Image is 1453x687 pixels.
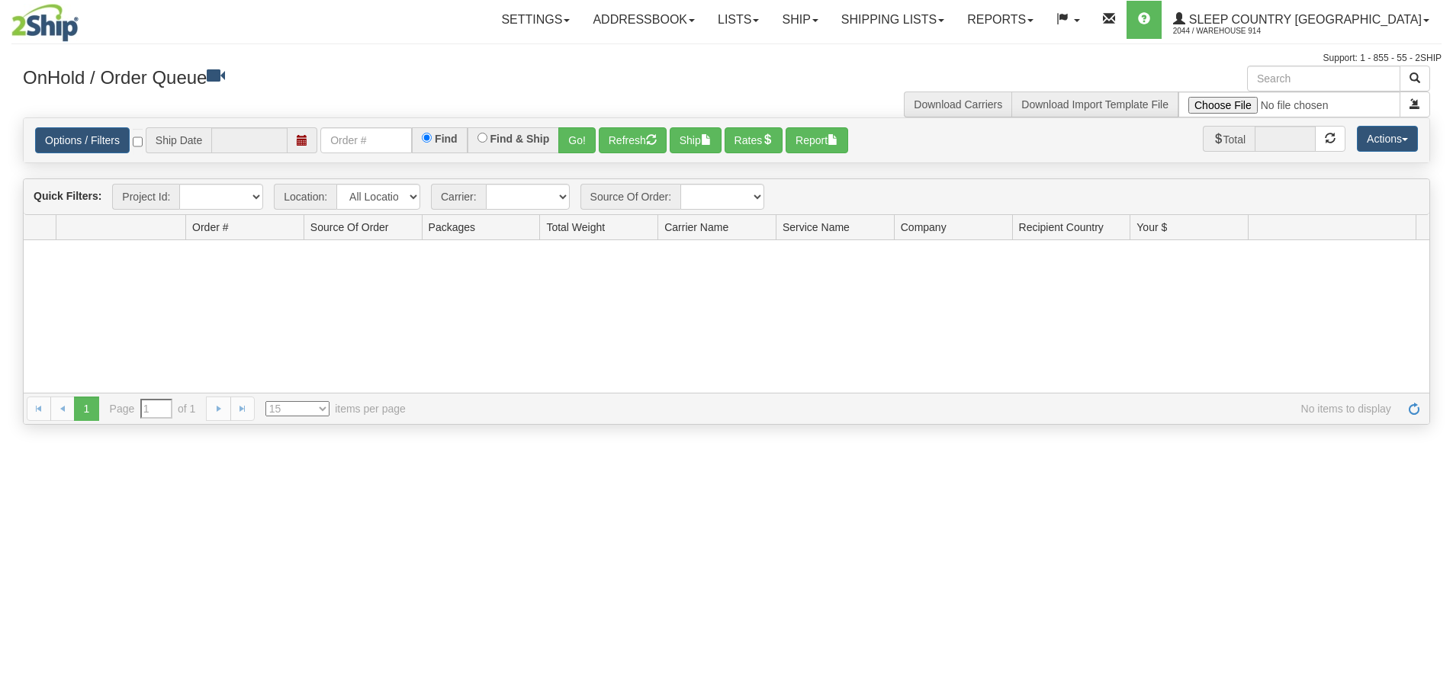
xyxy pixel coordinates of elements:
span: 2044 / Warehouse 914 [1173,24,1287,39]
span: Recipient Country [1019,220,1104,235]
span: Packages [429,220,475,235]
a: Settings [490,1,581,39]
a: Lists [706,1,770,39]
button: Search [1400,66,1430,91]
a: Shipping lists [830,1,956,39]
span: Page of 1 [110,399,196,419]
a: Download Carriers [914,98,1002,111]
span: items per page [265,401,406,416]
span: Ship Date [146,127,211,153]
input: Import [1178,91,1400,117]
span: Sleep Country [GEOGRAPHIC_DATA] [1185,13,1422,26]
a: Reports [956,1,1045,39]
button: Report [786,127,848,153]
span: Carrier: [431,184,486,210]
a: Ship [770,1,829,39]
div: Support: 1 - 855 - 55 - 2SHIP [11,52,1442,65]
span: Location: [274,184,336,210]
span: Source Of Order [310,220,389,235]
button: Rates [725,127,783,153]
a: Sleep Country [GEOGRAPHIC_DATA] 2044 / Warehouse 914 [1162,1,1441,39]
div: grid toolbar [24,179,1429,215]
label: Find [435,133,458,144]
input: Order # [320,127,412,153]
h3: OnHold / Order Queue [23,66,715,88]
span: Service Name [783,220,850,235]
span: Project Id: [112,184,179,210]
a: Download Import Template File [1021,98,1169,111]
span: Order # [192,220,228,235]
button: Go! [558,127,596,153]
img: logo2044.jpg [11,4,79,42]
span: Total [1203,126,1255,152]
button: Refresh [599,127,667,153]
a: Options / Filters [35,127,130,153]
span: No items to display [427,401,1391,416]
span: 1 [74,396,98,421]
label: Quick Filters: [34,188,101,204]
span: Total Weight [546,220,605,235]
label: Find & Ship [490,133,550,144]
span: Source Of Order: [580,184,681,210]
button: Ship [670,127,722,153]
button: Actions [1357,126,1418,152]
a: Addressbook [581,1,706,39]
input: Search [1247,66,1400,91]
span: Your $ [1136,220,1167,235]
span: Carrier Name [664,220,728,235]
a: Refresh [1402,396,1426,421]
span: Company [901,220,947,235]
